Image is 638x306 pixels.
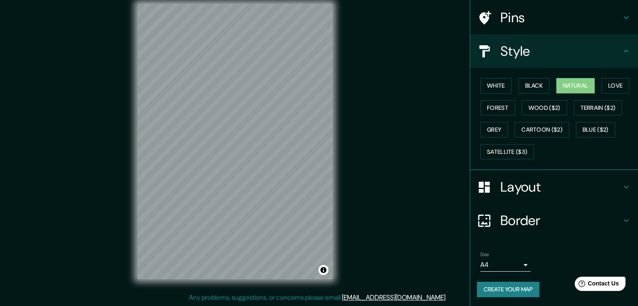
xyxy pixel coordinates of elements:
button: Natural [556,78,595,93]
p: Any problems, suggestions, or concerns please email . [189,293,447,303]
button: Create your map [477,282,539,297]
button: Wood ($2) [522,100,567,116]
h4: Border [500,212,621,229]
div: Border [470,204,638,237]
button: Satellite ($3) [480,144,534,160]
h4: Style [500,43,621,60]
label: Size [480,251,489,258]
a: [EMAIL_ADDRESS][DOMAIN_NAME] [342,293,445,302]
button: Cartoon ($2) [515,122,569,137]
div: A4 [480,258,531,272]
div: . [447,293,448,303]
button: Toggle attribution [318,265,328,275]
button: White [480,78,512,93]
button: Forest [480,100,515,116]
button: Blue ($2) [576,122,615,137]
button: Terrain ($2) [574,100,622,116]
button: Love [602,78,629,93]
div: Pins [470,1,638,34]
button: Black [518,78,550,93]
h4: Pins [500,9,621,26]
button: Grey [480,122,508,137]
div: Layout [470,170,638,204]
div: Style [470,34,638,68]
iframe: Help widget launcher [563,273,629,297]
h4: Layout [500,179,621,195]
canvas: Map [138,4,333,279]
div: . [448,293,450,303]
